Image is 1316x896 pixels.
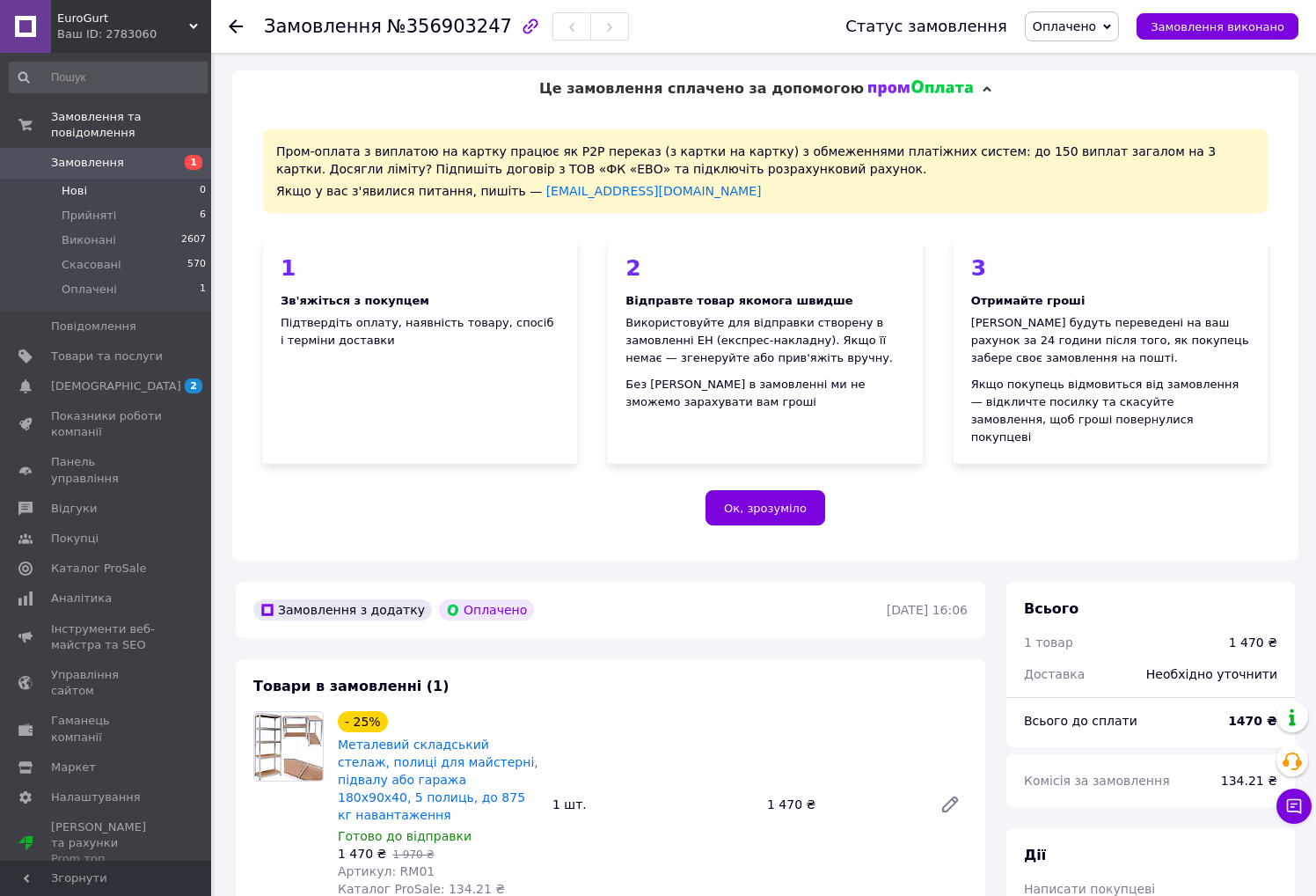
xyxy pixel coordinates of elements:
[1024,847,1046,863] span: Дії
[51,713,163,745] span: Гаманець компанії
[51,501,97,517] span: Відгуки
[868,80,974,98] img: evopay logo
[539,80,864,97] span: Це замовлення сплачено за допомогою
[887,603,968,617] time: [DATE] 16:06
[51,454,163,486] span: Панель управління
[1136,655,1288,694] div: Необхідно уточнити
[51,561,146,577] span: Каталог ProSale
[1024,714,1137,728] span: Всього до сплати
[625,257,904,279] div: 2
[200,208,206,224] span: 6
[1024,635,1073,650] span: 1 товар
[971,294,1086,307] b: Отримайте гроші
[181,232,206,248] span: 2607
[200,282,206,297] span: 1
[338,864,435,878] span: Артикул: RM01
[51,408,163,440] span: Показники роботи компанії
[281,294,429,307] b: Зв'яжіться з покупцем
[185,378,202,393] span: 2
[392,848,434,861] span: 1 970 ₴
[57,11,189,26] span: EuroGurt
[338,829,472,843] span: Готово до відправки
[1024,600,1078,617] span: Всього
[51,790,141,805] span: Налаштування
[1151,20,1284,33] span: Замовлення виконано
[1024,667,1085,681] span: Доставка
[253,599,432,621] div: Замовлення з додатку
[229,18,243,35] div: Повернутися назад
[51,851,163,867] div: Prom топ
[625,376,904,411] div: Без [PERSON_NAME] в замовленні ми не зможемо зарахувати вам гроші
[62,282,117,297] span: Оплачені
[845,18,1007,35] div: Статус замовлення
[62,183,87,199] span: Нові
[254,712,323,781] img: Металевий складський стелаж, полиці для майстерні, підвалу або гаража 180x90x40, 5 полиць, до 875...
[281,257,559,279] div: 1
[51,591,112,606] span: Аналітика
[253,678,450,694] span: Товари в замовленні (1)
[760,792,925,817] div: 1 470 ₴
[338,847,386,861] span: 1 470 ₴
[932,787,968,822] a: Редагувати
[338,738,538,822] a: Металевий складський стелаж, полиці для майстерні, підвалу або гаража 180x90x40, 5 полиць, до 875...
[51,155,124,171] span: Замовлення
[200,183,206,199] span: 0
[971,314,1250,367] div: [PERSON_NAME] будуть переведені на ваш рахунок за 24 години після того, як покупець забере своє з...
[545,792,760,817] div: 1 шт.
[1024,774,1170,788] span: Комісія за замовлення
[185,155,202,170] span: 1
[276,182,1254,200] div: Якщо у вас з'явилися питання, пишіть —
[625,294,852,307] b: Відправте товар якомога швидше
[51,378,181,394] span: [DEMOGRAPHIC_DATA]
[51,349,163,364] span: Товари та послуги
[971,376,1250,446] div: Якщо покупець відмовиться від замовлення — відкличте посилку та скасуйте замовлення, щоб гроші по...
[281,314,559,349] div: Підтвердіть оплату, наявність товару, спосіб і терміни доставки
[62,257,121,273] span: Скасовані
[51,319,136,334] span: Повідомлення
[187,257,206,273] span: 570
[625,314,904,367] div: Використовуйте для відправки створену в замовленні ЕН (експрес-накладну). Якщо її немає — згенеру...
[51,667,163,699] span: Управління сайтом
[51,760,96,775] span: Маркет
[1228,714,1277,728] b: 1470 ₴
[546,184,762,198] a: [EMAIL_ADDRESS][DOMAIN_NAME]
[51,819,163,868] span: [PERSON_NAME] та рахунки
[263,129,1268,213] div: Пром-оплата з виплатою на картку працює як P2P переказ (з картки на картку) з обмеженнями платіжн...
[387,16,512,37] span: №356903247
[338,711,388,732] div: - 25%
[1033,19,1096,33] span: Оплачено
[971,257,1250,279] div: 3
[1221,774,1277,788] span: 134.21 ₴
[338,882,505,896] span: Каталог ProSale: 134.21 ₴
[1024,882,1155,896] span: Написати покупцеві
[1276,789,1312,824] button: Чат з покупцем
[264,16,382,37] span: Замовлення
[51,109,211,141] span: Замовлення та повідомлення
[724,502,807,515] span: Ок, зрозуміло
[1229,634,1277,651] div: 1 470 ₴
[51,621,163,653] span: Інструменти веб-майстра та SEO
[9,62,208,93] input: Пошук
[439,599,534,621] div: Оплачено
[62,208,116,224] span: Прийняті
[706,490,825,525] button: Ок, зрозуміло
[57,26,211,42] div: Ваш ID: 2783060
[62,232,116,248] span: Виконані
[1137,13,1298,40] button: Замовлення виконано
[51,531,99,547] span: Покупці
